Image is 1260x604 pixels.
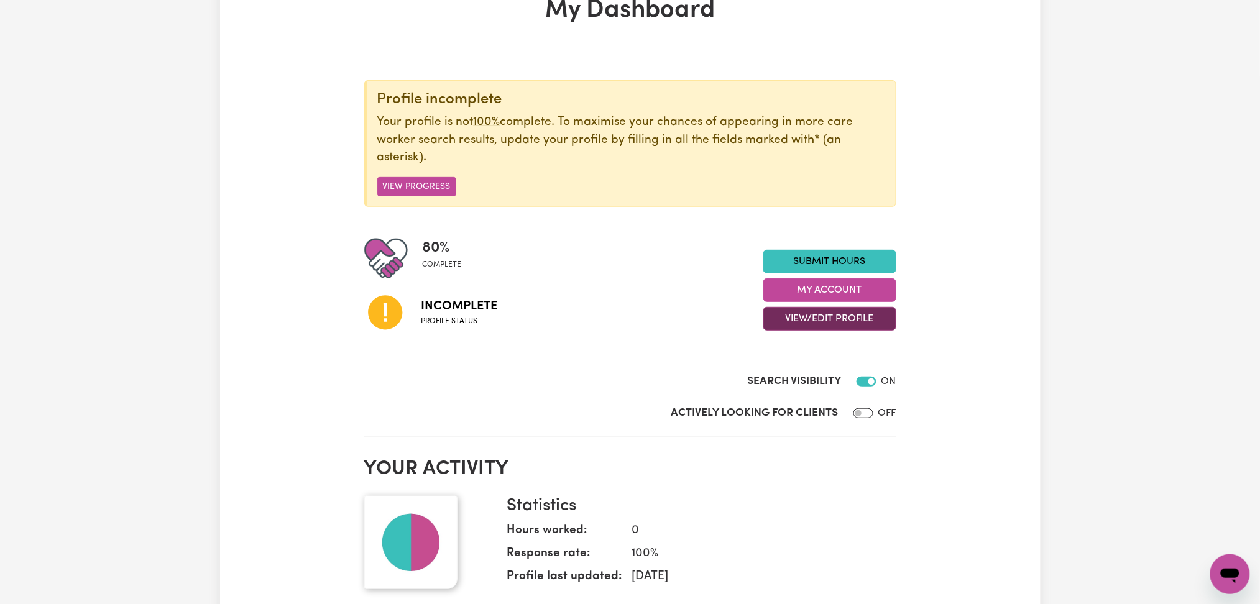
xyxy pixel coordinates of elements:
[671,405,839,421] label: Actively Looking for Clients
[377,114,886,167] p: Your profile is not complete. To maximise your chances of appearing in more care worker search re...
[377,177,456,196] button: View Progress
[364,457,896,481] h2: Your activity
[421,316,498,327] span: Profile status
[881,377,896,387] span: ON
[507,522,622,545] dt: Hours worked:
[878,408,896,418] span: OFF
[748,373,842,390] label: Search Visibility
[474,116,500,128] u: 100%
[507,568,622,591] dt: Profile last updated:
[364,496,458,589] img: Your profile picture
[377,91,886,109] div: Profile incomplete
[507,496,886,517] h3: Statistics
[423,237,462,259] span: 80 %
[763,250,896,273] a: Submit Hours
[763,307,896,331] button: View/Edit Profile
[423,259,462,270] span: complete
[423,237,472,280] div: Profile completeness: 80%
[622,568,886,586] dd: [DATE]
[763,278,896,302] button: My Account
[507,545,622,568] dt: Response rate:
[622,545,886,563] dd: 100 %
[421,297,498,316] span: Incomplete
[622,522,886,540] dd: 0
[1210,554,1250,594] iframe: Button to launch messaging window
